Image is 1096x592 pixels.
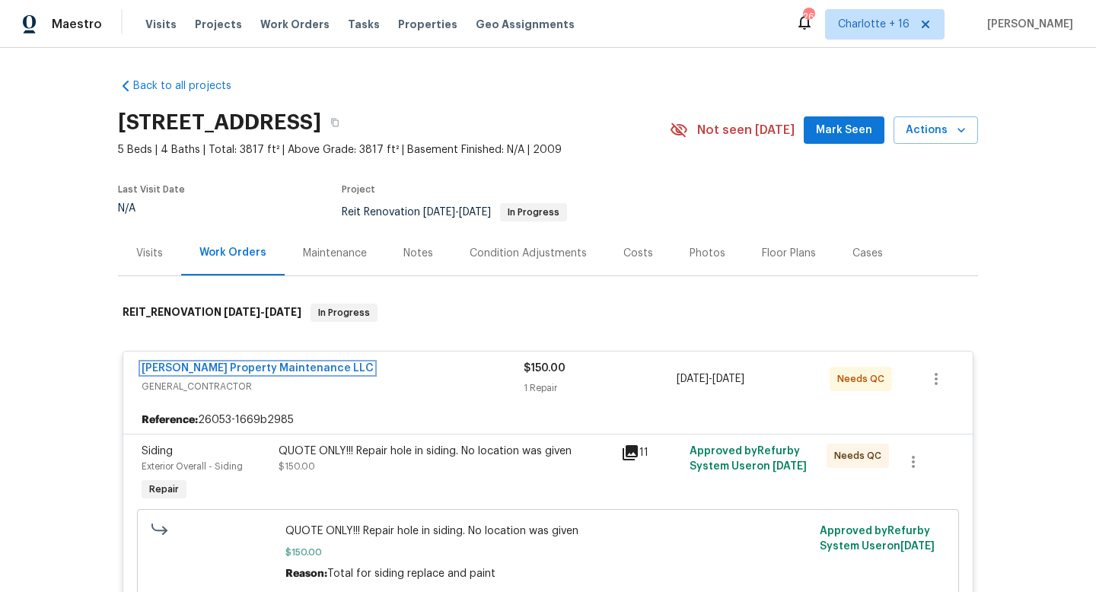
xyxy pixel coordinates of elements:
span: Reason: [285,568,327,579]
span: [DATE] [677,374,709,384]
span: [DATE] [423,207,455,218]
span: Exterior Overall - Siding [142,462,243,471]
button: Copy Address [321,109,349,136]
a: [PERSON_NAME] Property Maintenance LLC [142,363,374,374]
div: 26053-1669b2985 [123,406,973,434]
a: Back to all projects [118,78,264,94]
span: [PERSON_NAME] [981,17,1073,32]
div: Maintenance [303,246,367,261]
div: Costs [623,246,653,261]
h2: [STREET_ADDRESS] [118,115,321,130]
span: Reit Renovation [342,207,567,218]
span: In Progress [502,208,566,217]
span: [DATE] [712,374,744,384]
div: Visits [136,246,163,261]
span: Tasks [348,19,380,30]
button: Mark Seen [804,116,884,145]
span: 5 Beds | 4 Baths | Total: 3817 ft² | Above Grade: 3817 ft² | Basement Finished: N/A | 2009 [118,142,670,158]
span: Repair [143,482,185,497]
button: Actions [894,116,978,145]
span: Properties [398,17,457,32]
span: In Progress [312,305,376,320]
span: Approved by Refurby System User on [820,526,935,552]
span: $150.00 [285,545,811,560]
div: Photos [690,246,725,261]
span: Actions [906,121,966,140]
span: Needs QC [837,371,890,387]
div: Condition Adjustments [470,246,587,261]
span: [DATE] [265,307,301,317]
span: [DATE] [224,307,260,317]
span: - [677,371,744,387]
span: Geo Assignments [476,17,575,32]
span: GENERAL_CONTRACTOR [142,379,524,394]
span: Siding [142,446,173,457]
div: Work Orders [199,245,266,260]
h6: REIT_RENOVATION [123,304,301,322]
span: Total for siding replace and paint [327,568,495,579]
span: [DATE] [900,541,935,552]
div: 1 Repair [524,380,677,396]
div: REIT_RENOVATION [DATE]-[DATE]In Progress [118,288,978,337]
span: [DATE] [773,461,807,472]
span: Needs QC [834,448,887,463]
span: Work Orders [260,17,330,32]
span: Maestro [52,17,102,32]
b: Reference: [142,412,198,428]
span: Charlotte + 16 [838,17,910,32]
span: Project [342,185,375,194]
span: Last Visit Date [118,185,185,194]
span: - [423,207,491,218]
span: Projects [195,17,242,32]
span: $150.00 [524,363,566,374]
div: QUOTE ONLY!!! Repair hole in siding. No location was given [279,444,612,459]
span: [DATE] [459,207,491,218]
span: Visits [145,17,177,32]
span: Approved by Refurby System User on [690,446,807,472]
div: Cases [852,246,883,261]
span: - [224,307,301,317]
div: 261 [803,9,814,24]
div: 11 [621,444,680,462]
span: $150.00 [279,462,315,471]
span: Not seen [DATE] [697,123,795,138]
div: Notes [403,246,433,261]
span: QUOTE ONLY!!! Repair hole in siding. No location was given [285,524,811,539]
span: Mark Seen [816,121,872,140]
div: Floor Plans [762,246,816,261]
div: N/A [118,203,185,214]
